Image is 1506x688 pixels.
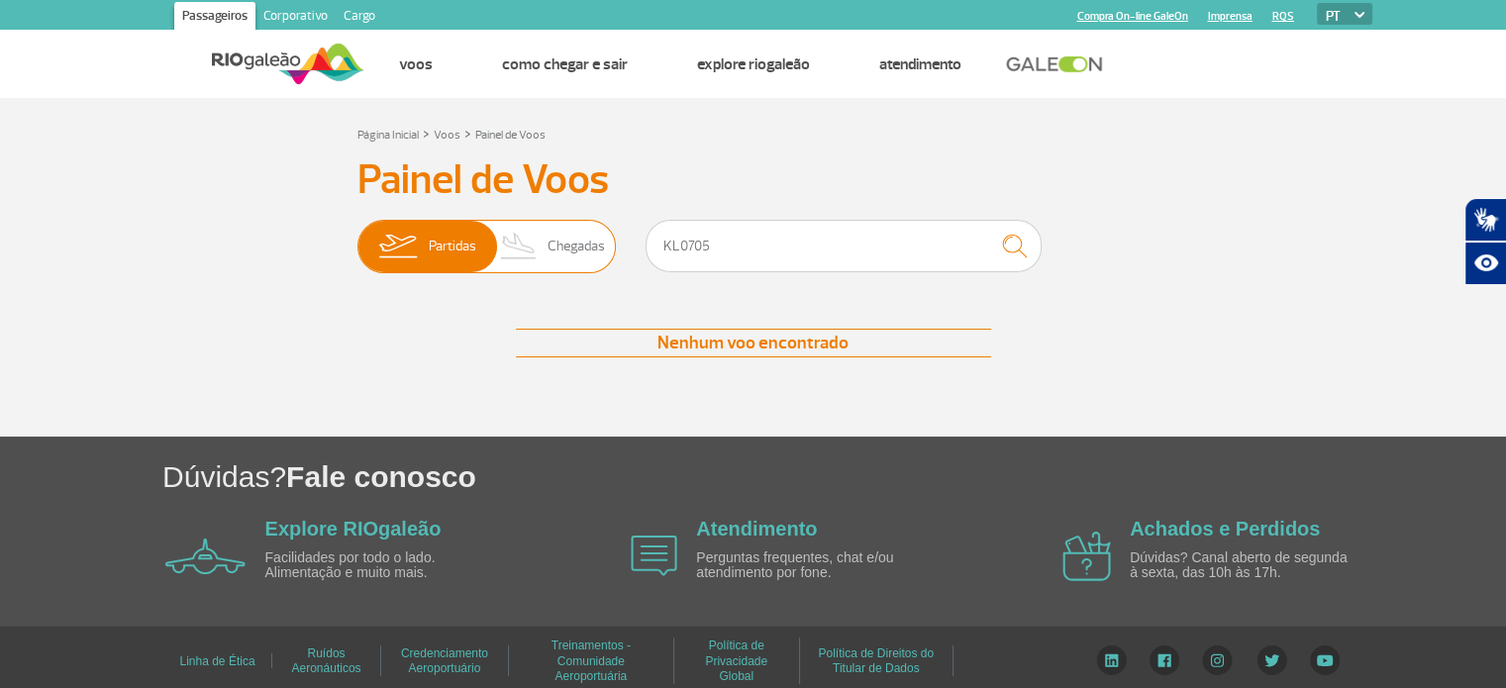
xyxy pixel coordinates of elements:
img: LinkedIn [1096,645,1127,675]
a: Explore RIOgaleão [265,518,442,540]
a: Voos [399,54,433,74]
a: Painel de Voos [475,128,546,143]
button: Abrir tradutor de língua de sinais. [1464,198,1506,242]
span: Chegadas [548,221,605,272]
a: Atendimento [879,54,961,74]
div: Plugin de acessibilidade da Hand Talk. [1464,198,1506,285]
img: airplane icon [1062,532,1111,581]
span: Partidas [429,221,476,272]
img: Facebook [1150,645,1179,675]
img: airplane icon [631,536,677,576]
a: Achados e Perdidos [1130,518,1320,540]
a: Passageiros [174,2,255,34]
div: Nenhum voo encontrado [516,329,991,357]
a: Atendimento [696,518,817,540]
a: Como chegar e sair [502,54,628,74]
a: RQS [1272,10,1294,23]
a: Compra On-line GaleOn [1077,10,1188,23]
p: Dúvidas? Canal aberto de segunda à sexta, das 10h às 17h. [1130,550,1357,581]
span: Fale conosco [286,460,476,493]
a: > [464,122,471,145]
a: Ruídos Aeronáuticos [291,639,360,682]
h3: Painel de Voos [357,155,1150,205]
img: YouTube [1310,645,1340,675]
a: Explore RIOgaleão [697,54,810,74]
a: Cargo [336,2,383,34]
a: Política de Direitos do Titular de Dados [818,639,934,682]
a: Credenciamento Aeroportuário [401,639,488,682]
p: Perguntas frequentes, chat e/ou atendimento por fone. [696,550,924,581]
img: airplane icon [165,539,246,574]
input: Voo, cidade ou cia aérea [646,220,1042,272]
a: Imprensa [1208,10,1253,23]
img: Twitter [1256,645,1287,675]
a: Voos [434,128,460,143]
a: Página Inicial [357,128,419,143]
img: slider-desembarque [490,221,549,272]
p: Facilidades por todo o lado. Alimentação e muito mais. [265,550,493,581]
img: slider-embarque [366,221,429,272]
a: Corporativo [255,2,336,34]
a: > [423,122,430,145]
button: Abrir recursos assistivos. [1464,242,1506,285]
h1: Dúvidas? [162,456,1506,497]
img: Instagram [1202,645,1233,675]
a: Linha de Ética [179,647,254,675]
